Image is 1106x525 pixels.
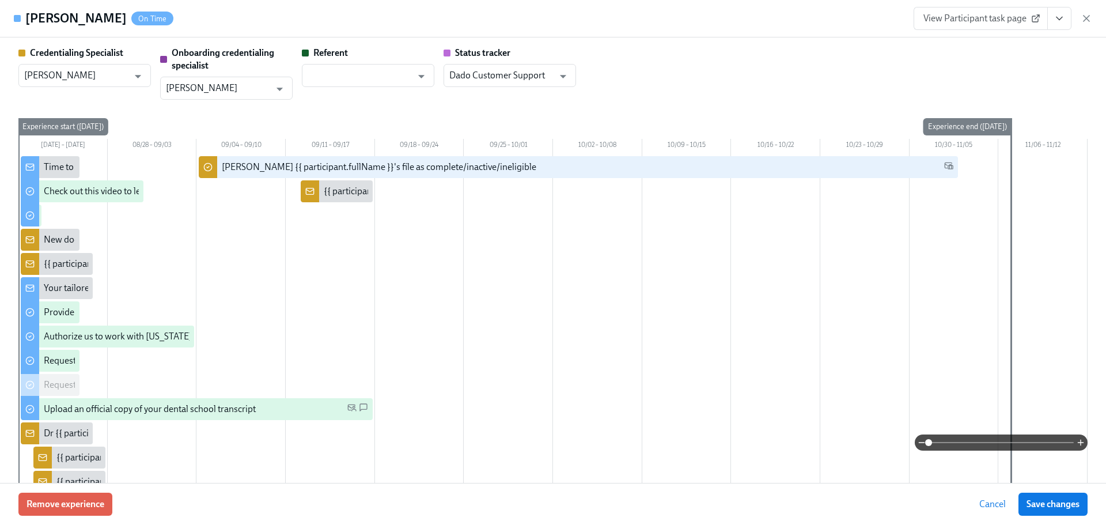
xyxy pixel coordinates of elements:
[1047,7,1071,30] button: View task page
[196,139,286,154] div: 09/04 – 09/10
[979,498,1006,510] span: Cancel
[44,185,236,198] div: Check out this video to learn more about the OCC
[910,139,999,154] div: 10/30 – 11/05
[313,47,348,58] strong: Referent
[914,7,1048,30] a: View Participant task page
[554,67,572,85] button: Open
[44,161,240,173] div: Time to begin your [US_STATE] license application
[108,139,197,154] div: 08/28 – 09/03
[455,47,510,58] strong: Status tracker
[44,403,256,416] div: Upload an official copy of your dental school transcript
[971,493,1014,516] button: Cancel
[286,139,375,154] div: 09/11 – 09/17
[359,403,368,416] span: SMS
[56,451,268,464] div: {{ participant.fullName }} has provided their transcript
[375,139,464,154] div: 09/18 – 09/24
[172,47,274,71] strong: Onboarding credentialing specialist
[820,139,910,154] div: 10/23 – 10/29
[30,47,123,58] strong: Credentialing Specialist
[998,139,1088,154] div: 11/06 – 11/12
[18,118,108,135] div: Experience start ([DATE])
[324,185,599,198] div: {{ participant.fullName }} has uploaded their Third Party Authorization
[44,379,153,391] div: Request your JCDNE scores
[18,493,112,516] button: Remove experience
[44,306,308,319] div: Provide us with some extra info for the [US_STATE] state application
[129,67,147,85] button: Open
[271,80,289,98] button: Open
[412,67,430,85] button: Open
[44,233,327,246] div: New doctor enrolled in OCC licensure process: {{ participant.fullName }}
[731,139,820,154] div: 10/16 – 10/22
[131,14,173,23] span: On Time
[18,139,108,154] div: [DATE] – [DATE]
[44,258,270,270] div: {{ participant.fullName }} has answered the questionnaire
[44,330,250,343] div: Authorize us to work with [US_STATE] on your behalf
[944,161,953,174] span: Work Email
[464,139,553,154] div: 09/25 – 10/01
[25,10,127,27] h4: [PERSON_NAME]
[923,118,1012,135] div: Experience end ([DATE])
[44,427,313,440] div: Dr {{ participant.fullName }} sent [US_STATE] licensing requirements
[222,161,536,173] div: [PERSON_NAME] {{ participant.fullName }}'s file as complete/inactive/ineligible
[642,139,732,154] div: 10/09 – 10/15
[56,475,357,488] div: {{ participant.fullName }} has uploaded a receipt for their regional test scores
[1018,493,1088,516] button: Save changes
[553,139,642,154] div: 10/02 – 10/08
[26,498,104,510] span: Remove experience
[44,282,261,294] div: Your tailored to-do list for [US_STATE] licensing process
[1027,498,1080,510] span: Save changes
[347,403,357,416] span: Personal Email
[44,354,319,367] div: Request proof of your {{ participant.regionalExamPassed }} test scores
[923,13,1038,24] span: View Participant task page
